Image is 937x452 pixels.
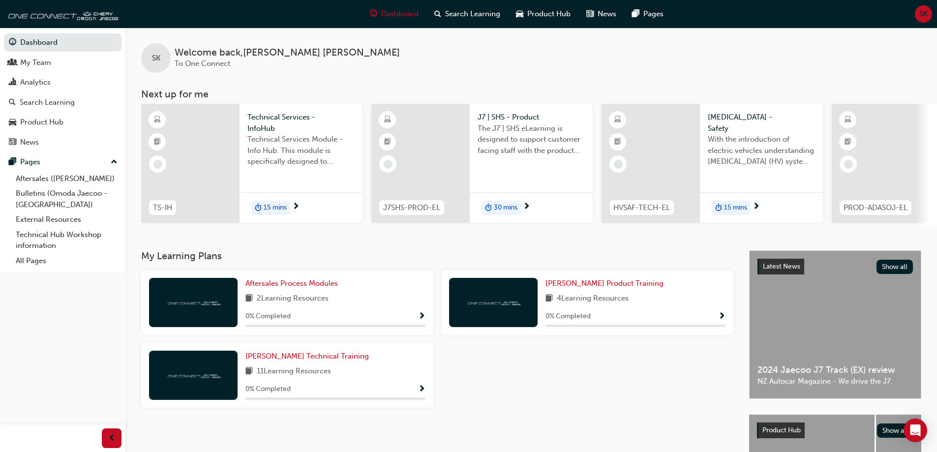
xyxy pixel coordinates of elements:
[9,78,16,87] span: chart-icon
[418,385,425,394] span: Show Progress
[4,73,121,91] a: Analytics
[602,104,823,223] a: HVSAF-TECH-EL[MEDICAL_DATA] - SafetyWith the introduction of electric vehicles understanding [MED...
[264,202,287,213] span: 15 mins
[724,202,747,213] span: 15 mins
[478,112,585,123] span: J7 | SHS - Product
[763,262,800,271] span: Latest News
[108,432,116,445] span: prev-icon
[557,293,629,305] span: 4 Learning Resources
[4,153,121,171] button: Pages
[12,212,121,227] a: External Resources
[125,89,937,100] h3: Next up for me
[919,8,928,20] span: SK
[715,202,722,214] span: duration-icon
[245,365,253,378] span: book-icon
[466,298,520,307] img: oneconnect
[757,376,913,387] span: NZ Autocar Magazine - We drive the J7.
[4,93,121,112] a: Search Learning
[9,138,16,147] span: news-icon
[9,38,16,47] span: guage-icon
[445,8,500,20] span: Search Learning
[5,4,118,24] img: oneconnect
[166,370,220,380] img: oneconnect
[245,311,291,322] span: 0 % Completed
[4,31,121,153] button: DashboardMy TeamAnalyticsSearch LearningProduct HubNews
[426,4,508,24] a: search-iconSearch Learning
[257,293,329,305] span: 2 Learning Resources
[545,279,664,288] span: [PERSON_NAME] Product Training
[12,227,121,253] a: Technical Hub Workshop information
[152,53,160,64] span: SK
[166,298,220,307] img: oneconnect
[708,112,815,134] span: [MEDICAL_DATA] - Safety
[757,364,913,376] span: 2024 Jaecoo J7 Track (EX) review
[4,33,121,52] a: Dashboard
[175,47,400,59] span: Welcome back , [PERSON_NAME] [PERSON_NAME]
[384,136,391,149] span: booktick-icon
[20,77,51,88] div: Analytics
[245,279,338,288] span: Aftersales Process Modules
[643,8,664,20] span: Pages
[523,203,530,211] span: next-icon
[9,59,16,67] span: people-icon
[154,114,161,126] span: learningResourceType_ELEARNING-icon
[494,202,517,213] span: 30 mins
[153,160,162,169] span: learningRecordVerb_NONE-icon
[4,113,121,131] a: Product Hub
[545,311,591,322] span: 0 % Completed
[844,160,853,169] span: learningRecordVerb_NONE-icon
[418,312,425,321] span: Show Progress
[762,426,801,434] span: Product Hub
[245,293,253,305] span: book-icon
[141,250,733,262] h3: My Learning Plans
[598,8,616,20] span: News
[845,136,851,149] span: booktick-icon
[384,160,393,169] span: learningRecordVerb_NONE-icon
[614,114,621,126] span: learningResourceType_ELEARNING-icon
[915,5,932,23] button: SK
[508,4,578,24] a: car-iconProduct Hub
[20,137,39,148] div: News
[292,203,300,211] span: next-icon
[624,4,671,24] a: pages-iconPages
[370,8,377,20] span: guage-icon
[381,8,419,20] span: Dashboard
[245,351,373,362] a: [PERSON_NAME] Technical Training
[4,54,121,72] a: My Team
[708,134,815,167] span: With the introduction of electric vehicles understanding [MEDICAL_DATA] (HV) systems is critical ...
[9,118,16,127] span: car-icon
[718,310,725,323] button: Show Progress
[247,112,355,134] span: Technical Services - InfoHub
[545,293,553,305] span: book-icon
[877,260,913,274] button: Show all
[844,202,907,213] span: PROD-ADASOJ-EL
[12,186,121,212] a: Bulletins (Omoda Jaecoo - [GEOGRAPHIC_DATA])
[578,4,624,24] a: news-iconNews
[877,423,914,438] button: Show all
[613,202,670,213] span: HVSAF-TECH-EL
[545,278,667,289] a: [PERSON_NAME] Product Training
[362,4,426,24] a: guage-iconDashboard
[245,384,291,395] span: 0 % Completed
[247,134,355,167] span: Technical Services Module - Info Hub. This module is specifically designed to address the require...
[749,250,921,399] a: Latest NewsShow all2024 Jaecoo J7 Track (EX) reviewNZ Autocar Magazine - We drive the J7.
[384,114,391,126] span: learningResourceType_ELEARNING-icon
[20,117,63,128] div: Product Hub
[20,97,75,108] div: Search Learning
[516,8,523,20] span: car-icon
[434,8,441,20] span: search-icon
[154,136,161,149] span: booktick-icon
[614,136,621,149] span: booktick-icon
[527,8,571,20] span: Product Hub
[632,8,639,20] span: pages-icon
[4,133,121,151] a: News
[371,104,593,223] a: J7SHS-PROD-ELJ7 | SHS - ProductThe J7 | SHS eLearning is designed to support customer facing staf...
[12,253,121,269] a: All Pages
[9,98,16,107] span: search-icon
[753,203,760,211] span: next-icon
[757,422,913,438] a: Product HubShow all
[485,202,492,214] span: duration-icon
[255,202,262,214] span: duration-icon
